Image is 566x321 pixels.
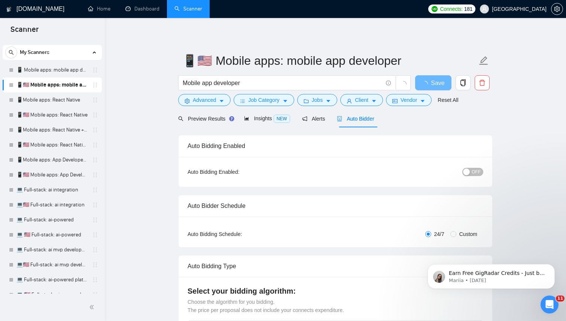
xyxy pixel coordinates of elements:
[178,116,232,122] span: Preview Results
[283,98,288,104] span: caret-down
[475,79,489,86] span: delete
[400,81,407,88] span: loading
[416,248,566,301] iframe: Intercom notifications message
[16,152,88,167] a: 📱Mobile apps: App Developer - titles
[464,5,472,13] span: 181
[347,98,352,104] span: user
[174,6,202,12] a: searchScanner
[244,116,249,121] span: area-chart
[89,303,97,311] span: double-left
[88,6,110,12] a: homeHome
[20,45,49,60] span: My Scanners
[178,94,231,106] button: settingAdvancedcaret-down
[16,63,88,78] a: 📱 Mobile apps: mobile app developer
[302,116,307,121] span: notification
[16,107,88,122] a: 📱🇺🇸 Mobile apps: React Native
[92,292,98,298] span: holder
[183,78,383,88] input: Search Freelance Jobs...
[178,116,183,121] span: search
[326,98,331,104] span: caret-down
[182,51,477,70] input: Scanner name...
[240,98,245,104] span: bars
[92,82,98,88] span: holder
[456,230,480,238] span: Custom
[188,168,286,176] div: Auto Bidding Enabled:
[337,116,374,122] span: Auto Bidder
[456,79,470,86] span: copy
[415,75,451,90] button: Save
[551,3,563,15] button: setting
[6,50,17,55] span: search
[92,277,98,283] span: holder
[92,187,98,193] span: holder
[16,197,88,212] a: 💻🇺🇸 Full-stack: ai integration
[188,230,286,238] div: Auto Bidding Schedule:
[440,5,462,13] span: Connects:
[312,96,323,104] span: Jobs
[188,286,483,296] h4: Select your bidding algorithm:
[551,6,563,12] a: setting
[302,116,325,122] span: Alerts
[337,116,342,121] span: robot
[92,112,98,118] span: holder
[556,296,565,302] span: 11
[92,262,98,268] span: holder
[188,255,483,277] div: Auto Bidding Type
[479,56,489,66] span: edit
[422,81,431,87] span: loading
[92,202,98,208] span: holder
[431,230,447,238] span: 24/7
[304,98,309,104] span: folder
[228,115,235,122] div: Tooltip anchor
[92,142,98,148] span: holder
[92,232,98,238] span: holder
[386,94,432,106] button: idcardVendorcaret-down
[16,287,88,302] a: 💻 🇺🇸 Full-stack: ai-powered platform
[92,172,98,178] span: holder
[219,98,224,104] span: caret-down
[92,247,98,253] span: holder
[16,167,88,182] a: 📱🇺🇸 Mobile apps: App Developer - titles
[456,75,471,90] button: copy
[432,6,438,12] img: upwork-logo.png
[16,272,88,287] a: 💻 Full-stack: ai-powered platform
[188,195,483,216] div: Auto Bidder Schedule
[392,98,398,104] span: idcard
[431,78,444,88] span: Save
[472,168,481,176] span: OFF
[371,98,377,104] span: caret-down
[16,257,88,272] a: 💻🇺🇸 Full-stack: ai mvp development
[297,94,338,106] button: folderJobscaret-down
[188,135,483,157] div: Auto Bidding Enabled
[16,122,88,137] a: 📱Mobile apps: React Native + AI integration
[4,24,45,40] span: Scanner
[16,227,88,242] a: 💻 🇺🇸 Full-stack: ai-powered
[438,96,458,104] a: Reset All
[386,81,391,85] span: info-circle
[401,96,417,104] span: Vendor
[6,3,12,15] img: logo
[92,217,98,223] span: holder
[92,97,98,103] span: holder
[16,212,88,227] a: 💻 Full-stack: ai-powered
[248,96,279,104] span: Job Category
[188,299,344,313] span: Choose the algorithm for you bidding. The price per proposal does not include your connects expen...
[16,182,88,197] a: 💻 Full-stack: ai integration
[274,115,290,123] span: NEW
[16,242,88,257] a: 💻 Full-stack: ai mvp development
[193,96,216,104] span: Advanced
[5,46,17,58] button: search
[244,115,290,121] span: Insights
[125,6,159,12] a: dashboardDashboard
[92,127,98,133] span: holder
[16,93,88,107] a: 📱Mobile apps: React Native
[16,78,88,93] a: 📱🇺🇸 Mobile apps: mobile app developer
[541,296,559,314] iframe: Intercom live chat
[482,6,487,12] span: user
[355,96,368,104] span: Client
